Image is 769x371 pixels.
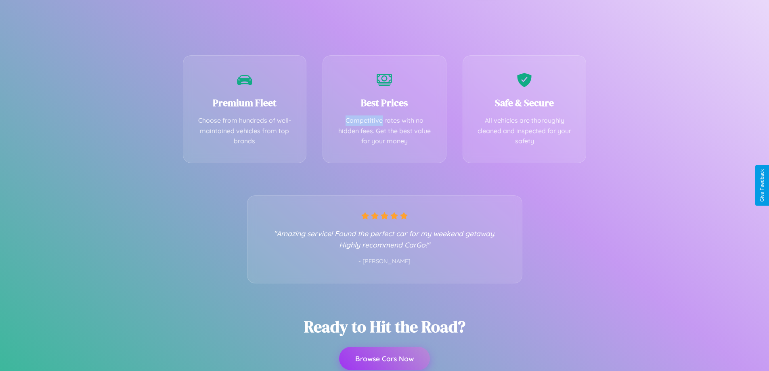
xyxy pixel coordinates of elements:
h3: Safe & Secure [475,96,574,109]
p: Competitive rates with no hidden fees. Get the best value for your money [335,115,434,147]
h3: Premium Fleet [195,96,294,109]
h2: Ready to Hit the Road? [304,316,465,337]
p: - [PERSON_NAME] [264,256,506,267]
button: Browse Cars Now [339,347,430,370]
p: Choose from hundreds of well-maintained vehicles from top brands [195,115,294,147]
div: Give Feedback [759,169,765,202]
h3: Best Prices [335,96,434,109]
p: "Amazing service! Found the perfect car for my weekend getaway. Highly recommend CarGo!" [264,228,506,250]
p: All vehicles are thoroughly cleaned and inspected for your safety [475,115,574,147]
